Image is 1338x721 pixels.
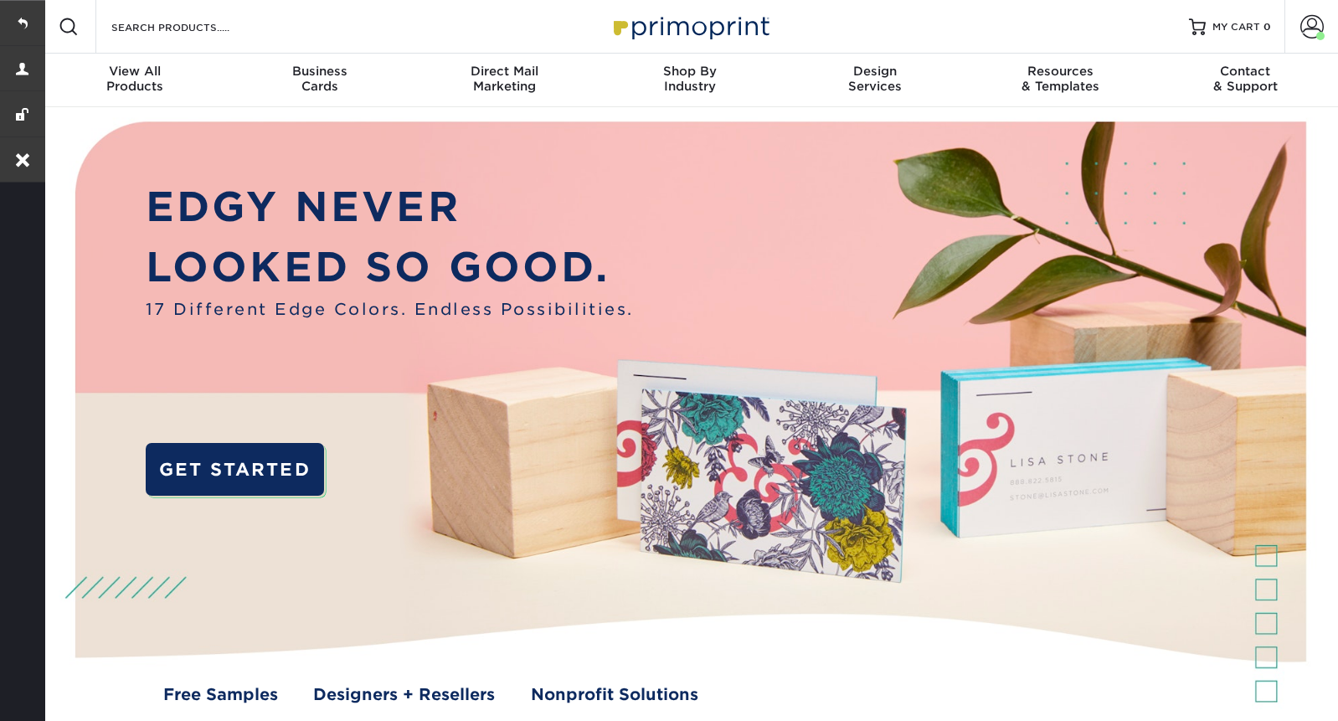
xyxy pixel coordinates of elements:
[968,64,1153,79] span: Resources
[313,683,495,708] a: Designers + Resellers
[227,64,412,94] div: Cards
[783,64,968,79] span: Design
[227,64,412,79] span: Business
[1212,20,1260,34] span: MY CART
[531,683,698,708] a: Nonprofit Solutions
[783,54,968,107] a: DesignServices
[606,8,774,44] img: Primoprint
[597,64,782,94] div: Industry
[597,64,782,79] span: Shop By
[1153,64,1338,79] span: Contact
[42,54,227,107] a: View AllProducts
[146,238,634,298] p: LOOKED SO GOOD.
[146,443,324,496] a: GET STARTED
[1153,54,1338,107] a: Contact& Support
[227,54,412,107] a: BusinessCards
[146,298,634,322] span: 17 Different Edge Colors. Endless Possibilities.
[412,64,597,79] span: Direct Mail
[412,64,597,94] div: Marketing
[1263,21,1271,33] span: 0
[412,54,597,107] a: Direct MailMarketing
[968,54,1153,107] a: Resources& Templates
[146,178,634,238] p: EDGY NEVER
[597,54,782,107] a: Shop ByIndustry
[42,64,227,94] div: Products
[163,683,278,708] a: Free Samples
[42,64,227,79] span: View All
[968,64,1153,94] div: & Templates
[110,17,273,37] input: SEARCH PRODUCTS.....
[1153,64,1338,94] div: & Support
[783,64,968,94] div: Services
